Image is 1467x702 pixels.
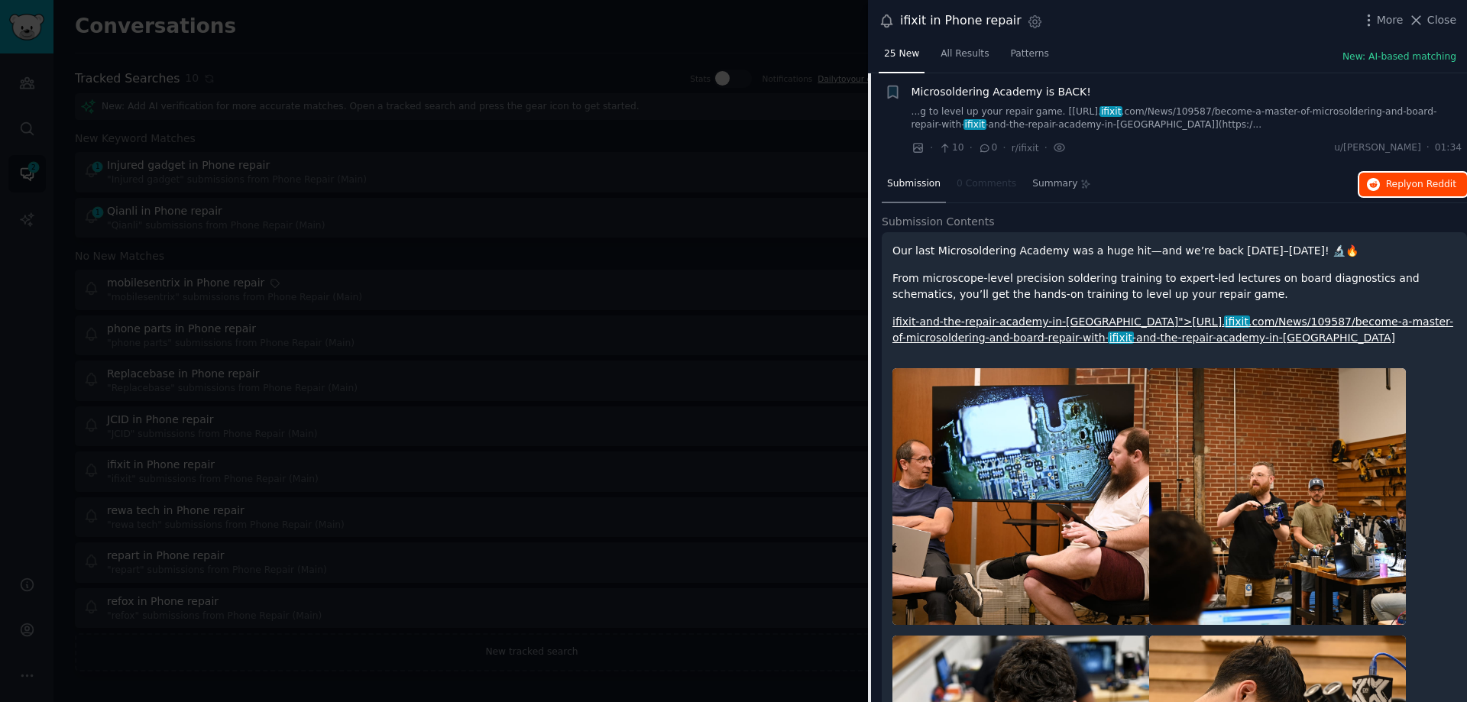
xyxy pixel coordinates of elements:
[970,140,973,156] span: ·
[1012,143,1039,154] span: r/ifixit
[912,105,1462,132] a: ...g to level up your repair game. [[URL].ifixit.com/News/109587/become-a-master-of-microsolderin...
[1006,42,1054,73] a: Patterns
[935,42,994,73] a: All Results
[978,141,997,155] span: 0
[892,315,1453,344] a: ifixit-and-the-repair-academy-in-[GEOGRAPHIC_DATA]">[URL].ifixit.com/News/109587/become-a-master-...
[1224,315,1250,328] span: ifixit
[930,140,933,156] span: ·
[1334,141,1421,155] span: u/[PERSON_NAME]
[879,42,925,73] a: 25 New
[1002,140,1006,156] span: ·
[1377,12,1404,28] span: More
[1032,177,1077,191] span: Summary
[1011,47,1049,61] span: Patterns
[892,243,1456,259] p: Our last Microsoldering Academy was a huge hit—and we’re back [DATE]–[DATE]! 🔬🔥
[1412,179,1456,189] span: on Reddit
[938,141,963,155] span: 10
[892,270,1456,302] p: From microscope-level precision soldering training to expert-led lectures on board diagnostics an...
[1435,141,1462,155] span: 01:34
[892,368,1149,625] img: Microsoldering Academy is BACK!
[884,47,919,61] span: 25 New
[1099,106,1122,117] span: ifixit
[1342,50,1456,64] button: New: AI-based matching
[941,47,989,61] span: All Results
[1149,368,1406,625] img: Microsoldering Academy is BACK!
[887,177,941,191] span: Submission
[900,11,1022,31] div: ifixit in Phone repair
[882,214,995,230] span: Submission Contents
[1108,332,1134,344] span: ifixit
[912,84,1091,100] a: Microsoldering Academy is BACK!
[1408,12,1456,28] button: Close
[1427,12,1456,28] span: Close
[963,119,986,130] span: ifixit
[1386,178,1456,192] span: Reply
[1044,140,1048,156] span: ·
[1359,173,1467,197] button: Replyon Reddit
[1427,141,1430,155] span: ·
[1361,12,1404,28] button: More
